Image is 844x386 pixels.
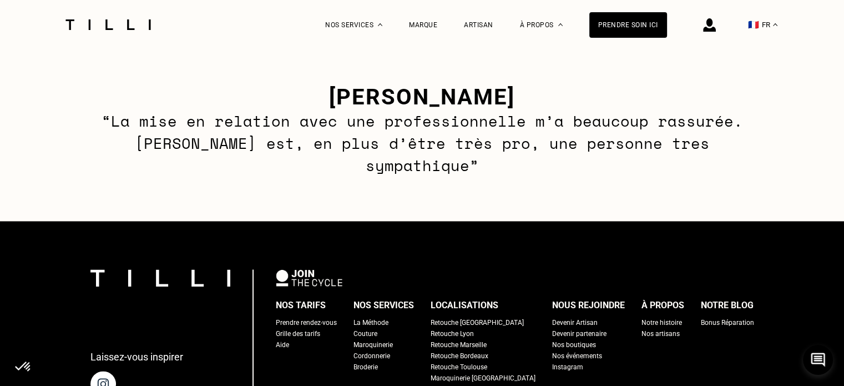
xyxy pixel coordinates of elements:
img: menu déroulant [773,23,777,26]
p: “La mise en relation avec une professionnelle m’a beaucoup rassurée. [PERSON_NAME] est, en plus d... [75,110,769,177]
a: Nos artisans [641,328,680,339]
a: Aide [276,339,289,350]
p: Laissez-vous inspirer [90,351,183,363]
img: Logo du service de couturière Tilli [62,19,155,30]
a: La Méthode [353,317,388,328]
a: Notre histoire [641,317,682,328]
div: Nos services [353,297,414,314]
div: Notre blog [701,297,754,314]
a: Retouche Lyon [431,328,474,339]
img: Menu déroulant [378,23,382,26]
img: logo Tilli [90,269,230,287]
a: Artisan [464,21,493,29]
a: Retouche Toulouse [431,362,487,373]
a: Maroquinerie [353,339,393,350]
div: Localisations [431,297,498,314]
a: Prendre soin ici [589,12,667,38]
img: icône connexion [703,18,716,32]
a: Nos boutiques [552,339,596,350]
a: Bonus Réparation [701,317,754,328]
div: À propos [641,297,684,314]
img: logo Join The Cycle [276,269,342,286]
a: Retouche Bordeaux [431,350,488,362]
a: Maroquinerie [GEOGRAPHIC_DATA] [431,373,535,384]
a: Devenir Artisan [552,317,598,328]
a: Devenir partenaire [552,328,607,339]
a: Marque [409,21,437,29]
div: Nos tarifs [276,297,326,314]
span: 🇫🇷 [748,19,759,30]
a: Couture [353,328,377,339]
a: Nos événements [552,350,602,362]
img: Menu déroulant à propos [558,23,563,26]
a: Grille des tarifs [276,328,320,339]
a: Instagram [552,362,583,373]
a: Retouche Marseille [431,339,487,350]
a: Retouche [GEOGRAPHIC_DATA] [431,317,524,328]
a: Broderie [353,362,378,373]
a: Cordonnerie [353,350,390,362]
h3: [PERSON_NAME] [75,84,769,110]
a: Prendre rendez-vous [276,317,337,328]
div: Nous rejoindre [552,297,625,314]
